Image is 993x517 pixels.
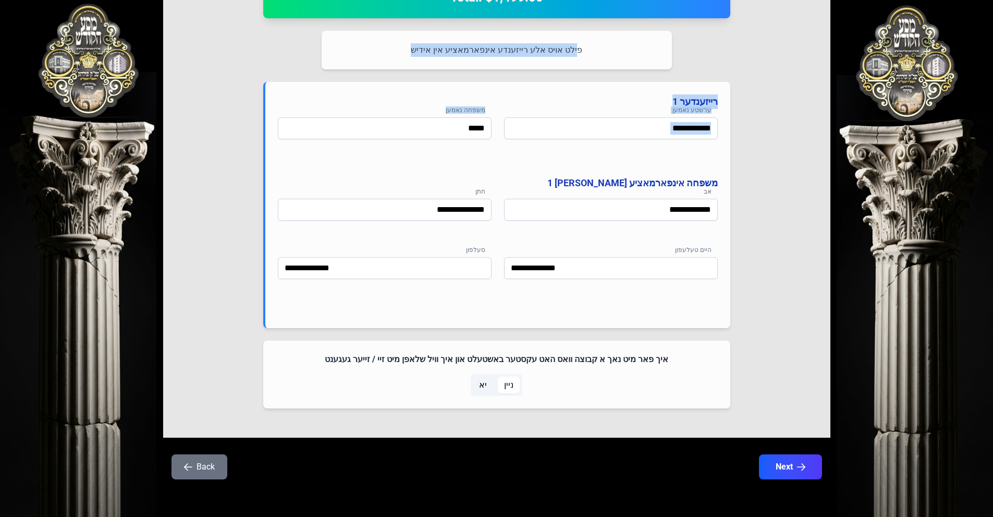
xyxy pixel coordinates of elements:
h4: משפחה אינפארמאציע [PERSON_NAME] 1 [278,176,718,190]
span: יא [479,379,487,391]
p-togglebutton: יא [471,374,496,396]
h4: איך פאר מיט נאך א קבוצה וואס האט עקסטער באשטעלט און איך וויל שלאפן מיט זיי / זייער געגענט [276,353,718,366]
span: ניין [504,379,513,391]
p-togglebutton: ניין [496,374,522,396]
button: Back [171,454,227,479]
button: Next [759,454,822,479]
h4: רייזענדער 1 [278,94,718,109]
p: פילט אויס אלע רייזענדע אינפארמאציע אין אידיש [334,43,659,57]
